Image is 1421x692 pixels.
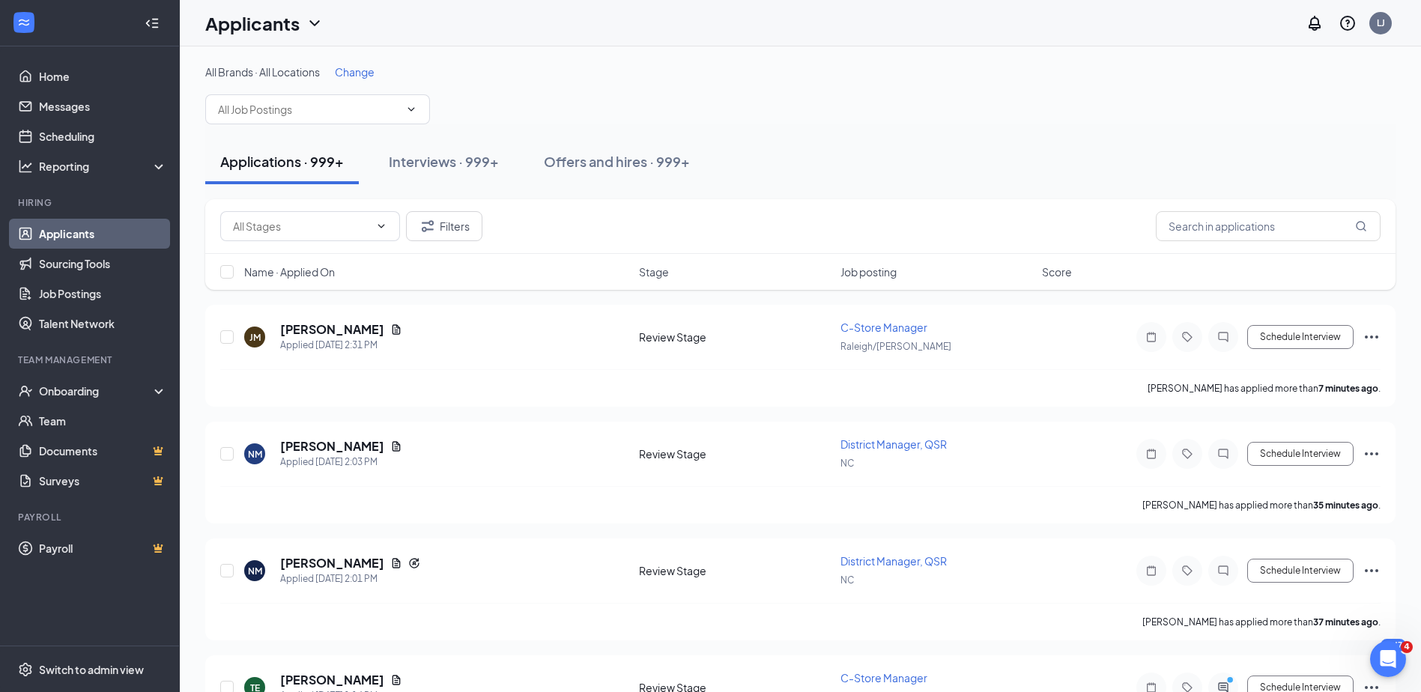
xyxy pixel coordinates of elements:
a: SurveysCrown [39,466,167,496]
svg: Tag [1178,331,1196,343]
a: Applicants [39,219,167,249]
span: Change [335,65,375,79]
span: District Manager, QSR [840,437,947,451]
svg: Ellipses [1363,562,1381,580]
a: Sourcing Tools [39,249,167,279]
div: Team Management [18,353,164,366]
div: Applications · 999+ [220,152,344,171]
svg: Document [390,440,402,452]
h5: [PERSON_NAME] [280,321,384,338]
svg: Document [390,324,402,336]
span: All Brands · All Locations [205,65,320,79]
svg: Note [1142,565,1160,577]
div: NM [248,448,262,461]
div: Review Stage [639,563,831,578]
svg: MagnifyingGlass [1355,220,1367,232]
svg: ChatInactive [1214,448,1232,460]
svg: ChatInactive [1214,565,1232,577]
svg: Document [390,674,402,686]
svg: Filter [419,217,437,235]
div: NM [248,565,262,577]
div: Interviews · 999+ [389,152,499,171]
svg: ChevronDown [375,220,387,232]
iframe: Intercom live chat [1370,641,1406,677]
svg: UserCheck [18,383,33,398]
h5: [PERSON_NAME] [280,555,384,571]
div: Review Stage [639,330,831,345]
a: Scheduling [39,121,167,151]
svg: Document [390,557,402,569]
a: Talent Network [39,309,167,339]
h5: [PERSON_NAME] [280,438,384,455]
div: Hiring [18,196,164,209]
a: Home [39,61,167,91]
svg: QuestionInfo [1339,14,1357,32]
b: 7 minutes ago [1318,383,1378,394]
div: JM [249,331,261,344]
p: [PERSON_NAME] has applied more than . [1142,499,1381,512]
div: Applied [DATE] 2:01 PM [280,571,420,586]
div: Reporting [39,159,168,174]
svg: Ellipses [1363,445,1381,463]
svg: Tag [1178,448,1196,460]
span: NC [840,574,854,586]
button: Filter Filters [406,211,482,241]
svg: Note [1142,448,1160,460]
svg: Reapply [408,557,420,569]
span: NC [840,458,854,469]
div: Applied [DATE] 2:31 PM [280,338,402,353]
div: Applied [DATE] 2:03 PM [280,455,402,470]
svg: Note [1142,331,1160,343]
b: 35 minutes ago [1313,500,1378,511]
a: Messages [39,91,167,121]
span: Raleigh/[PERSON_NAME] [840,341,951,352]
svg: Tag [1178,565,1196,577]
svg: ChevronDown [306,14,324,32]
span: District Manager, QSR [840,554,947,568]
svg: Analysis [18,159,33,174]
svg: Ellipses [1363,328,1381,346]
div: Onboarding [39,383,154,398]
svg: ChevronDown [405,103,417,115]
button: Schedule Interview [1247,559,1354,583]
span: Name · Applied On [244,264,335,279]
span: C-Store Manager [840,671,927,685]
div: Offers and hires · 999+ [544,152,690,171]
div: LJ [1377,16,1385,29]
a: Job Postings [39,279,167,309]
span: Job posting [840,264,897,279]
h5: [PERSON_NAME] [280,672,384,688]
svg: Notifications [1306,14,1324,32]
svg: Collapse [145,16,160,31]
div: Review Stage [639,446,831,461]
a: Team [39,406,167,436]
a: DocumentsCrown [39,436,167,466]
button: Schedule Interview [1247,325,1354,349]
h1: Applicants [205,10,300,36]
span: Stage [639,264,669,279]
p: [PERSON_NAME] has applied more than . [1142,616,1381,628]
input: All Job Postings [218,101,399,118]
span: C-Store Manager [840,321,927,334]
span: 4 [1401,641,1413,653]
b: 37 minutes ago [1313,616,1378,628]
input: All Stages [233,218,369,234]
svg: WorkstreamLogo [16,15,31,30]
svg: Settings [18,662,33,677]
span: Score [1042,264,1072,279]
div: Payroll [18,511,164,523]
input: Search in applications [1156,211,1381,241]
div: Switch to admin view [39,662,144,677]
button: Schedule Interview [1247,442,1354,466]
p: [PERSON_NAME] has applied more than . [1148,382,1381,395]
svg: PrimaryDot [1223,676,1241,688]
a: PayrollCrown [39,533,167,563]
svg: ChatInactive [1214,331,1232,343]
div: 2247 [1381,639,1406,652]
